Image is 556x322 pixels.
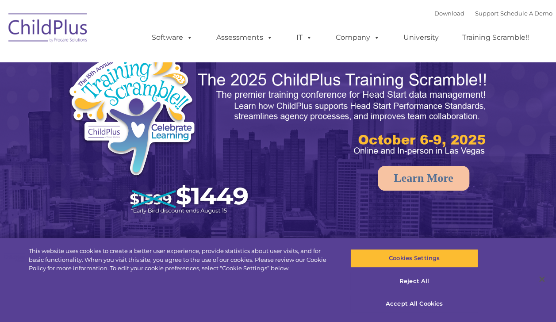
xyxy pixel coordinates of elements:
[4,7,92,51] img: ChildPlus by Procare Solutions
[327,29,389,46] a: Company
[207,29,282,46] a: Assessments
[350,272,478,291] button: Reject All
[350,295,478,313] button: Accept All Cookies
[500,10,552,17] a: Schedule A Demo
[123,95,161,101] span: Phone number
[29,247,334,273] div: This website uses cookies to create a better user experience, provide statistics about user visit...
[350,249,478,268] button: Cookies Settings
[288,29,321,46] a: IT
[453,29,538,46] a: Training Scramble!!
[532,269,552,289] button: Close
[378,166,469,191] a: Learn More
[395,29,448,46] a: University
[434,10,552,17] font: |
[123,58,150,65] span: Last name
[434,10,464,17] a: Download
[475,10,498,17] a: Support
[143,29,202,46] a: Software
